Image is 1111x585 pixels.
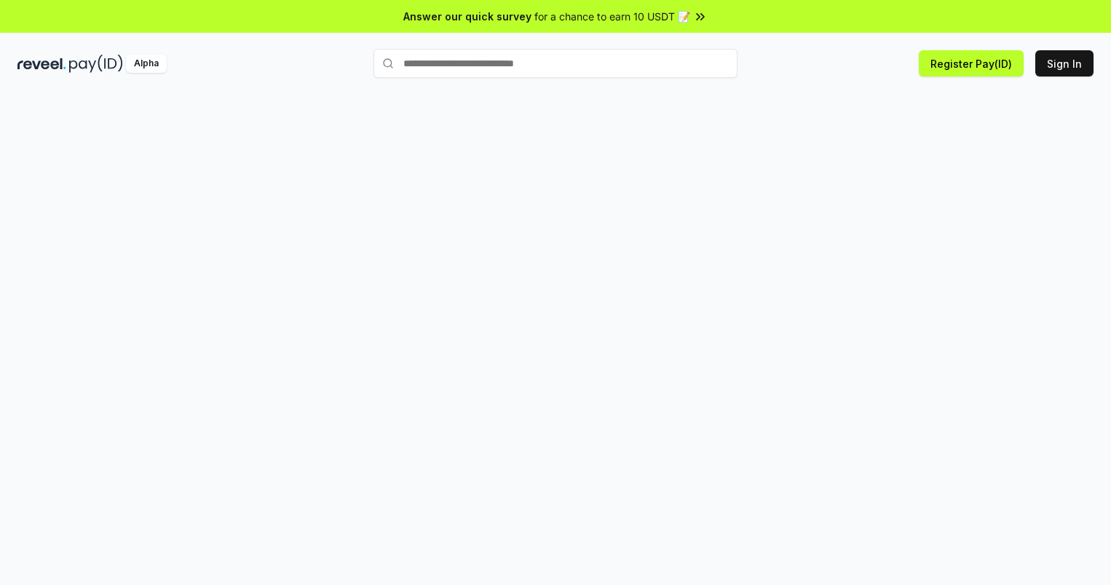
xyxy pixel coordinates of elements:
[126,55,167,73] div: Alpha
[1035,50,1094,76] button: Sign In
[534,9,690,24] span: for a chance to earn 10 USDT 📝
[17,55,66,73] img: reveel_dark
[919,50,1024,76] button: Register Pay(ID)
[69,55,123,73] img: pay_id
[403,9,531,24] span: Answer our quick survey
